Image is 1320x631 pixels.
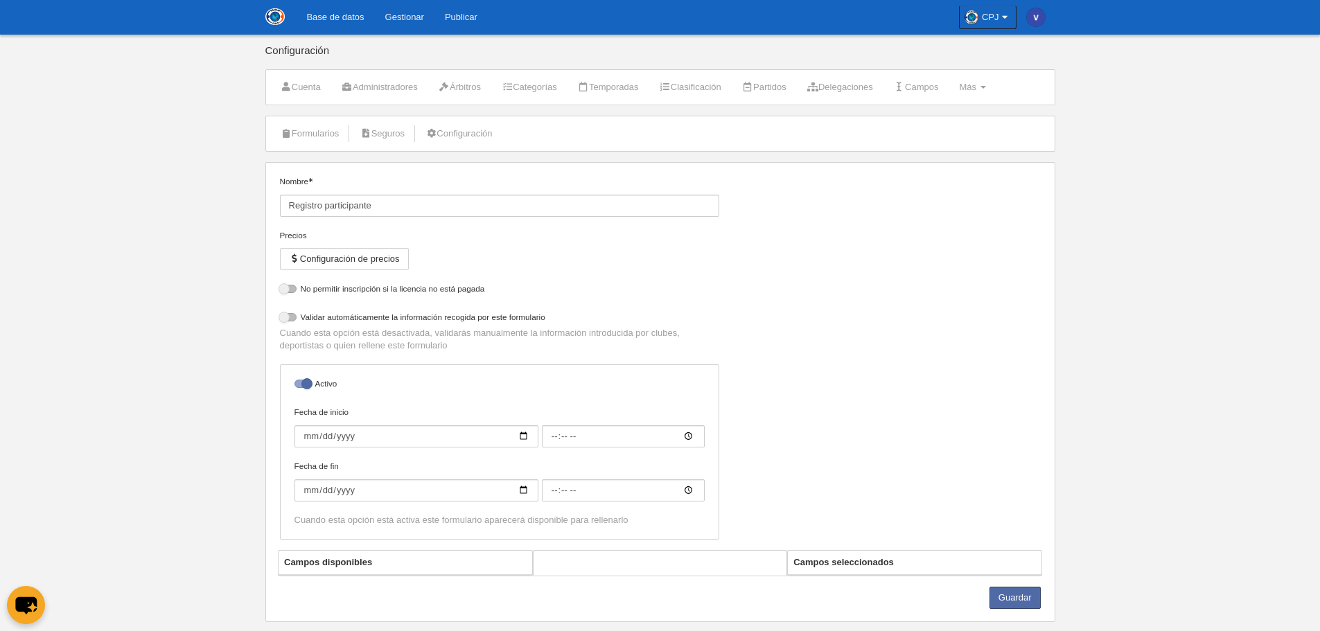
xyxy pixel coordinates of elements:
img: c2l6ZT0zMHgzMCZmcz05JnRleHQ9ViZiZz0zOTQ5YWI%3D.png [1027,8,1045,26]
label: Nombre [280,175,719,217]
label: Fecha de fin [294,460,705,501]
label: Validar automáticamente la información recogida por este formulario [280,311,719,327]
label: Activo [294,377,705,393]
th: Campos disponibles [279,551,532,575]
a: CPJ [959,6,1017,29]
span: Más [959,82,976,92]
a: Cuenta [273,77,328,98]
a: Categorías [494,77,565,98]
a: Formularios [273,123,347,144]
div: Cuando esta opción está activa este formulario aparecerá disponible para rellenarlo [294,514,705,526]
div: Configuración [265,45,1055,69]
a: Árbitros [431,77,489,98]
button: chat-button [7,586,45,624]
a: Seguros [352,123,412,144]
a: Configuración [418,123,500,144]
img: OahAUokjtesP.30x30.jpg [965,10,978,24]
a: Delegaciones [800,77,881,98]
input: Fecha de fin [542,479,705,501]
a: Administradores [334,77,425,98]
a: Partidos [734,77,794,98]
button: Configuración de precios [280,248,409,270]
input: Nombre [280,195,719,217]
a: Campos [886,77,947,98]
label: No permitir inscripción si la licencia no está pagada [280,283,719,299]
a: Clasificación [652,77,729,98]
i: Obligatorio [308,178,313,182]
input: Fecha de fin [294,479,538,501]
th: Campos seleccionados [788,551,1041,575]
input: Fecha de inicio [294,425,538,447]
p: Cuando esta opción está desactivada, validarás manualmente la información introducida por clubes,... [280,327,719,352]
input: Fecha de inicio [542,425,705,447]
div: Precios [280,229,719,242]
img: CPJ [265,8,285,25]
a: Más [951,77,993,98]
a: Temporadas [570,77,646,98]
label: Fecha de inicio [294,406,705,447]
button: Guardar [989,587,1041,609]
span: CPJ [982,10,999,24]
